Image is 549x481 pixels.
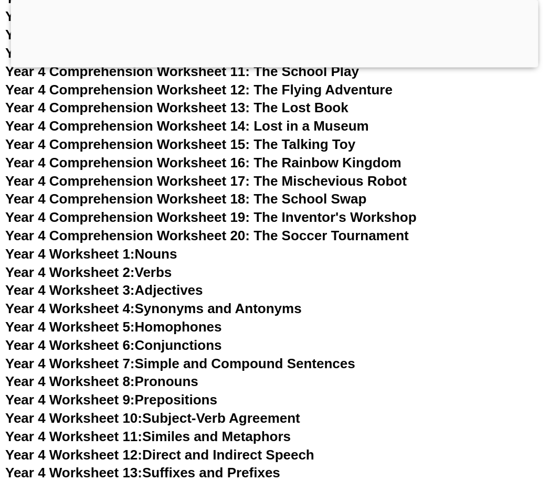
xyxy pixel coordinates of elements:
[5,465,142,481] span: Year 4 Worksheet 13:
[5,374,198,390] a: Year 4 Worksheet 8:Pronouns
[5,265,172,281] a: Year 4 Worksheet 2:Verbs
[369,362,549,481] iframe: Chat Widget
[5,356,355,372] a: Year 4 Worksheet 7:Simple and Compound Sentences
[5,465,280,481] a: Year 4 Worksheet 13:Suffixes and Prefixes
[5,283,135,298] span: Year 4 Worksheet 3:
[5,283,203,298] a: Year 4 Worksheet 3:Adjectives
[5,447,314,463] a: Year 4 Worksheet 12:Direct and Indirect Speech
[5,9,424,25] a: Year 4 Comprehension Worksheet 8: The Animal Adventure Club
[5,210,417,226] a: Year 4 Comprehension Worksheet 19: The Inventor's Workshop
[5,429,142,445] span: Year 4 Worksheet 11:
[5,374,135,390] span: Year 4 Worksheet 8:
[5,429,291,445] a: Year 4 Worksheet 11:Similes and Metaphors
[5,137,355,153] a: Year 4 Comprehension Worksheet 15: The Talking Toy
[5,27,404,43] a: Year 4 Comprehension Worksheet 9: The School Science Fair
[5,265,135,281] span: Year 4 Worksheet 2:
[5,392,217,408] a: Year 4 Worksheet 9:Prepositions
[5,100,349,116] a: Year 4 Comprehension Worksheet 13: The Lost Book
[5,228,409,244] a: Year 4 Comprehension Worksheet 20: The Soccer Tournament
[5,319,222,335] a: Year 4 Worksheet 5:Homophones
[5,338,222,354] a: Year 4 Worksheet 6:Conjunctions
[5,301,135,317] span: Year 4 Worksheet 4:
[5,247,177,262] a: Year 4 Worksheet 1:Nouns
[5,447,142,463] span: Year 4 Worksheet 12:
[5,301,302,317] a: Year 4 Worksheet 4:Synonyms and Antonyms
[5,319,135,335] span: Year 4 Worksheet 5:
[5,46,386,61] a: Year 4 Comprehension Worksheet 10: The Candy Kingdom
[5,64,359,80] a: Year 4 Comprehension Worksheet 11: The School Play
[5,155,402,171] a: Year 4 Comprehension Worksheet 16: The Rainbow Kingdom
[5,119,369,134] a: Year 4 Comprehension Worksheet 14: Lost in a Museum
[5,247,135,262] span: Year 4 Worksheet 1:
[5,411,300,426] a: Year 4 Worksheet 10:Subject-Verb Agreement
[5,356,135,372] span: Year 4 Worksheet 7:
[5,174,407,189] a: Year 4 Comprehension Worksheet 17: The Mischevious Robot
[5,338,135,354] span: Year 4 Worksheet 6:
[5,82,393,98] a: Year 4 Comprehension Worksheet 12: The Flying Adventure
[5,392,135,408] span: Year 4 Worksheet 9:
[5,411,142,426] span: Year 4 Worksheet 10:
[5,191,366,207] a: Year 4 Comprehension Worksheet 18: The School Swap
